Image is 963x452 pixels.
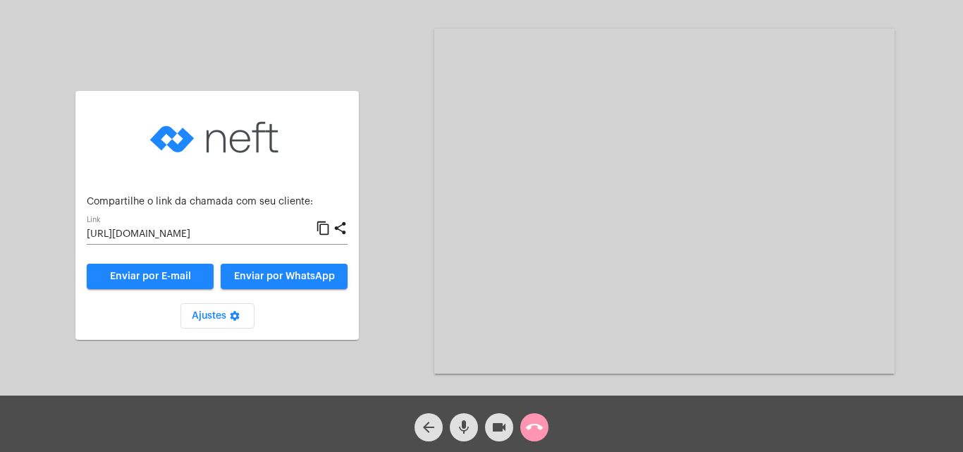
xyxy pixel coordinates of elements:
p: Compartilhe o link da chamada com seu cliente: [87,197,348,207]
mat-icon: content_copy [316,220,331,237]
mat-icon: mic [455,419,472,436]
button: Ajustes [180,303,254,329]
mat-icon: share [333,220,348,237]
mat-icon: settings [226,310,243,327]
mat-icon: call_end [526,419,543,436]
mat-icon: arrow_back [420,419,437,436]
mat-icon: videocam [491,419,508,436]
span: Enviar por WhatsApp [234,271,335,281]
span: Ajustes [192,311,243,321]
button: Enviar por WhatsApp [221,264,348,289]
img: logo-neft-novo-2.png [147,102,288,173]
a: Enviar por E-mail [87,264,214,289]
span: Enviar por E-mail [110,271,191,281]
